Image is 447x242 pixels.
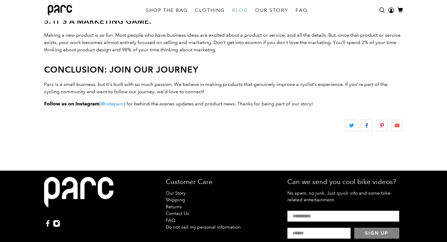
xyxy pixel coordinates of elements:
[44,32,403,53] p: Making a new product is so fun. Most people who have business ideas are excited about a product o...
[48,5,72,16] img: parc bag logo
[166,190,185,196] a: Our Story
[166,177,281,187] p: Customer Care
[142,2,191,19] a: SHOP THE BAG
[166,211,189,216] a: Contact Us
[166,204,182,210] a: Returns
[101,101,124,107] a: @rideparc
[287,177,403,187] p: Can we send you cool bike videos?
[287,190,403,203] p: No spam, no junk. Just quick info and some bike-related entertainment.
[251,2,292,19] a: OUR STORY
[228,2,251,19] a: BLOG
[44,101,99,107] strong: Follow us on Instagram
[166,197,185,203] a: Shipping
[44,63,403,76] h2: Conclusion: Join Our Journey
[44,81,403,95] p: Parc is a small business, but it’s built with so much passion. We believe in making products that...
[44,177,113,208] img: white parc logo on black background
[166,224,241,230] a: Do not sell my personal information
[292,2,311,19] a: FAQ
[354,228,399,239] button: Sign Up
[44,100,403,107] p: ( ) for behind-the-scenes updates and product news. Thanks for being part of our story!
[44,16,403,27] h3: 5. It's a marketing game.
[166,218,175,223] a: FAQ
[191,2,228,19] a: CLOTHING
[44,177,113,214] a: white parc logo on black background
